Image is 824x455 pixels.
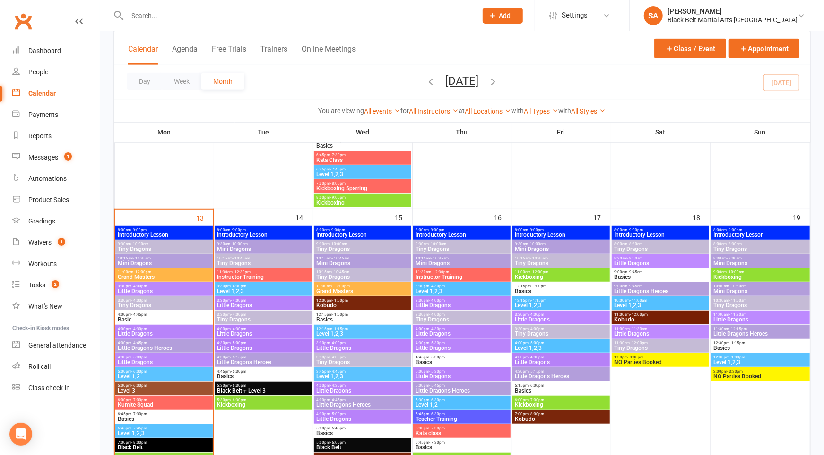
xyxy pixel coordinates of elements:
span: Little Dragons [217,303,310,308]
span: Tiny Dragons [316,246,409,252]
span: - 4:00pm [330,341,346,345]
span: Tiny Dragons [614,345,707,351]
div: Automations [28,175,67,182]
div: General attendance [28,341,86,349]
span: 10:30am [713,298,808,303]
span: 8:00am [514,228,607,232]
span: 12:15pm [514,284,607,288]
span: Tiny Dragons [713,246,808,252]
span: - 4:00pm [429,312,445,317]
th: Sun [710,122,810,142]
span: 12:15pm [316,327,409,331]
span: Tiny Dragons [316,359,409,365]
span: Little Dragons [217,331,310,337]
div: Product Sales [28,196,69,204]
span: - 11:00am [729,298,746,303]
span: - 10:45am [332,256,349,260]
span: - 7:45pm [330,167,346,171]
span: - 9:00pm [131,228,147,232]
span: Basics [415,359,508,365]
div: What's New [28,303,62,310]
span: Little Dragons [415,303,508,308]
span: Level 1,2,3 [316,171,409,177]
span: Little Dragons Heroes [117,345,210,351]
span: Mini Dragons [713,288,808,294]
strong: You are viewing [319,107,364,115]
span: Instructor Training [415,274,508,280]
span: Mini Dragons [713,260,808,266]
span: 11:00am [117,270,210,274]
strong: with [559,107,572,115]
span: 8:00am [117,228,210,232]
span: - 4:30pm [231,284,246,288]
button: Add [483,8,523,24]
span: - 1:30pm [729,355,745,359]
a: All Instructors [409,107,459,115]
span: Little Dragons [217,345,310,351]
span: Little Dragons Heroes [713,331,808,337]
div: Reports [28,132,52,140]
span: - 10:45am [233,256,250,260]
span: Tiny Dragons [713,303,808,308]
span: Kobudo [614,317,707,322]
span: - 9:00pm [230,228,246,232]
span: 9:30am [316,242,409,246]
span: Basics [514,288,607,294]
span: 11:00am [614,312,707,317]
span: 3:30pm [415,298,508,303]
span: 11:30am [614,341,707,345]
span: 3:30pm [217,284,310,288]
span: 4:00pm [514,355,607,359]
span: 12:15pm [514,298,607,303]
span: 10:00am [713,284,808,288]
span: - 8:30am [627,242,642,246]
span: - 4:00pm [529,312,544,317]
a: Tasks 2 [12,275,100,296]
a: Roll call [12,356,100,377]
span: 9:30am [217,242,310,246]
span: - 1:15pm [531,298,546,303]
span: - 9:00pm [528,228,544,232]
span: 3:30pm [316,341,409,345]
span: Grand Masters [117,274,210,280]
span: - 12:00pm [530,270,548,274]
span: Little Dragons [117,359,210,365]
div: Class check-in [28,384,70,392]
span: Mini Dragons [415,260,508,266]
span: Little Dragons [316,345,409,351]
span: - 10:00am [131,242,148,246]
span: 12:15pm [316,312,409,317]
span: 9:00am [713,270,808,274]
a: Product Sales [12,189,100,211]
span: - 9:00pm [330,228,345,232]
span: Basics [316,143,409,149]
a: All Locations [465,107,512,115]
div: Calendar [28,89,56,97]
span: - 9:00pm [330,196,346,200]
span: Tiny Dragons [117,303,210,308]
span: - 10:00am [528,242,546,246]
span: Level 1,2,3 [514,345,607,351]
span: Little Dragons [614,260,707,266]
span: - 12:00pm [133,270,151,274]
div: Gradings [28,217,55,225]
div: 19 [793,209,810,225]
span: 9:30am [415,242,508,246]
span: 4:30pm [217,341,310,345]
span: Kickboxing [713,274,808,280]
span: - 5:00pm [231,341,246,345]
span: Settings [562,5,588,26]
span: - 4:45pm [131,341,147,345]
span: Tiny Dragons [415,317,508,322]
a: All Styles [572,107,606,115]
th: Mon [114,122,214,142]
span: Tiny Dragons [614,246,707,252]
span: Tiny Dragons [117,246,210,252]
span: Kata Class [316,157,409,163]
span: - 5:00pm [529,341,544,345]
span: Introductory Lesson [514,232,607,238]
span: Introductory Lesson [415,232,508,238]
a: Class kiosk mode [12,377,100,399]
span: 4:00pm [117,312,210,317]
span: Basics [316,317,409,322]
